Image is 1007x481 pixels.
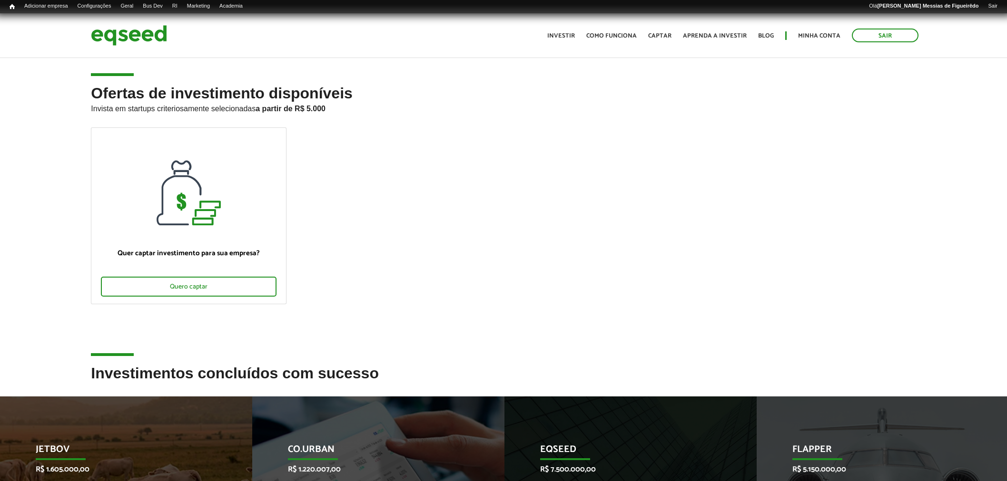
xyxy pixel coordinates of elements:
img: EqSeed [91,23,167,48]
p: Flapper [792,444,959,460]
a: Bus Dev [138,2,168,10]
a: Adicionar empresa [20,2,73,10]
a: Aprenda a investir [683,33,747,39]
a: RI [168,2,182,10]
a: Início [5,2,20,11]
p: R$ 7.500.000,00 [540,465,707,474]
a: Sair [983,2,1002,10]
p: Invista em startups criteriosamente selecionadas [91,102,916,113]
p: JetBov [36,444,202,460]
p: R$ 1.220.007,00 [288,465,454,474]
h2: Ofertas de investimento disponíveis [91,85,916,127]
h2: Investimentos concluídos com sucesso [91,365,916,396]
p: Co.Urban [288,444,454,460]
div: Quero captar [101,277,276,297]
a: Sair [852,29,918,42]
a: Marketing [182,2,215,10]
a: Blog [758,33,774,39]
a: Captar [648,33,671,39]
p: R$ 5.150.000,00 [792,465,959,474]
span: Início [10,3,15,10]
p: EqSeed [540,444,707,460]
a: Minha conta [798,33,840,39]
a: Quer captar investimento para sua empresa? Quero captar [91,127,286,304]
a: Geral [116,2,138,10]
p: Quer captar investimento para sua empresa? [101,249,276,258]
a: Academia [215,2,247,10]
a: Investir [547,33,575,39]
a: Configurações [73,2,116,10]
strong: [PERSON_NAME] Messias de Figueirêdo [877,3,978,9]
p: R$ 1.605.000,00 [36,465,202,474]
strong: a partir de R$ 5.000 [256,105,326,113]
a: Como funciona [586,33,637,39]
a: Olá[PERSON_NAME] Messias de Figueirêdo [864,2,983,10]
